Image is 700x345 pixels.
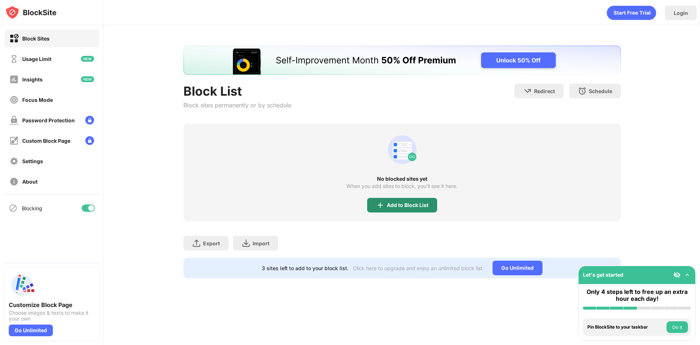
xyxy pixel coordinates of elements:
div: Usage Limit [22,56,51,62]
div: Go Unlimited [9,325,53,336]
img: push-custom-page.svg [9,272,35,298]
div: Settings [22,158,43,164]
img: lock-menu.svg [85,116,94,124]
div: Let's get started [583,272,623,278]
div: Pin BlockSite to your taskbar [587,325,665,330]
img: new-icon.svg [81,56,94,62]
div: No blocked sites yet [183,176,621,182]
button: Do it [666,321,688,333]
img: time-usage-off.svg [9,54,19,64]
div: Block List [183,84,291,99]
div: Schedule [589,88,612,94]
img: password-protection-off.svg [9,116,19,125]
img: blocking-icon.svg [9,204,17,212]
img: customize-block-page-off.svg [9,136,19,145]
img: about-off.svg [9,177,19,186]
div: Choose images & texts to make it your own [9,310,95,322]
div: Insights [22,76,43,83]
div: animation [607,5,656,20]
div: 3 sites left to add to your block list. [262,265,349,271]
img: x-button.svg [609,265,615,271]
iframe: Banner [183,46,621,75]
div: Redirect [534,88,555,94]
img: eye-not-visible.svg [673,271,681,279]
img: insights-off.svg [9,75,19,84]
img: settings-off.svg [9,157,19,166]
img: block-on.svg [9,34,19,43]
img: omni-setup-toggle.svg [684,271,691,279]
div: Add to Block List [387,202,428,208]
img: new-icon.svg [81,76,94,82]
div: Password Protection [22,117,75,123]
div: Only 4 steps left to free up an extra hour each day! [583,288,691,302]
div: Block sites permanently or by schedule [183,101,291,109]
div: Click here to upgrade and enjoy an unlimited block list. [353,265,484,271]
div: Focus Mode [22,97,53,103]
img: focus-off.svg [9,95,19,104]
div: Customize Block Page [9,301,95,308]
div: About [22,179,38,185]
div: Export [203,240,220,246]
div: When you add sites to block, you’ll see it here. [346,183,458,189]
div: Go Unlimited [493,261,542,275]
div: animation [385,132,420,167]
div: Block Sites [22,35,50,42]
img: lock-menu.svg [85,136,94,145]
div: Login [674,10,688,16]
div: Import [253,240,269,246]
div: Blocking [22,205,42,211]
div: Custom Block Page [22,138,70,144]
img: logo-blocksite.svg [5,5,57,20]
